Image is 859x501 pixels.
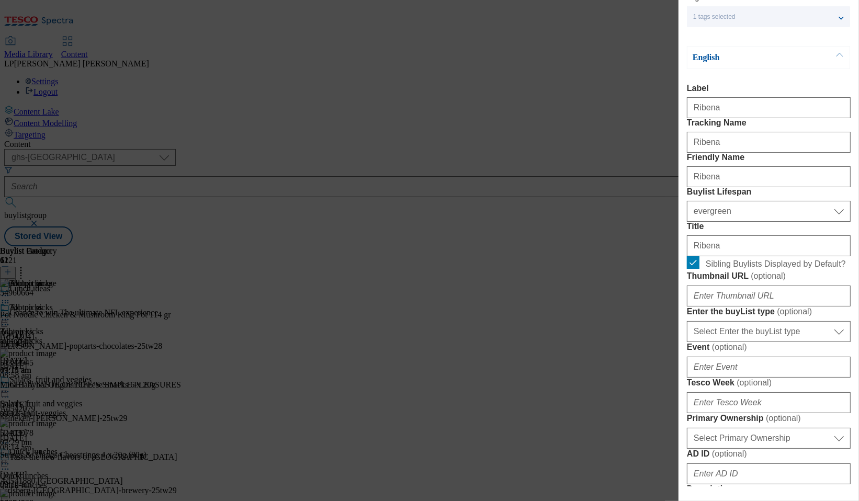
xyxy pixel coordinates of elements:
[693,52,803,63] p: English
[693,13,736,21] span: 1 tags selected
[706,259,846,269] span: Sibling Buylists Displayed by Default?
[687,187,851,197] label: Buylist Lifespan
[712,343,747,351] span: ( optional )
[687,166,851,187] input: Enter Friendly Name
[687,97,851,118] input: Enter Label
[687,413,851,424] label: Primary Ownership
[687,342,851,352] label: Event
[687,118,851,128] label: Tracking Name
[687,235,851,256] input: Enter Title
[777,307,812,316] span: ( optional )
[687,153,851,162] label: Friendly Name
[687,449,851,459] label: AD ID
[687,84,851,93] label: Label
[687,463,851,484] input: Enter AD ID
[687,484,851,494] label: Description
[712,449,747,458] span: ( optional )
[687,378,851,388] label: Tesco Week
[766,414,801,423] span: ( optional )
[687,6,850,27] button: 1 tags selected
[687,286,851,306] input: Enter Thumbnail URL
[687,132,851,153] input: Enter Tracking Name
[687,271,851,281] label: Thumbnail URL
[737,378,772,387] span: ( optional )
[687,222,851,231] label: Title
[687,357,851,378] input: Enter Event
[751,271,786,280] span: ( optional )
[687,392,851,413] input: Enter Tesco Week
[687,306,851,317] label: Enter the buyList type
